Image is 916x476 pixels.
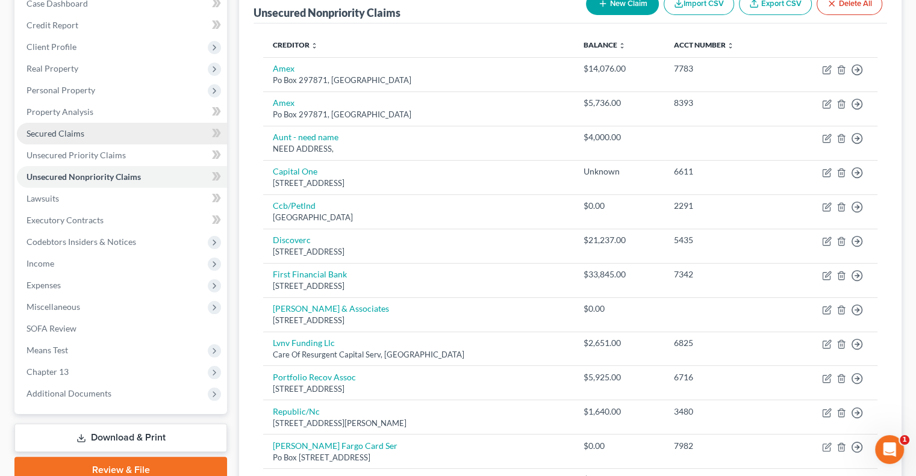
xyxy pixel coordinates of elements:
a: Discoverc [273,235,311,245]
div: [STREET_ADDRESS] [273,383,564,395]
div: Po Box 297871, [GEOGRAPHIC_DATA] [273,75,564,86]
span: Income [26,258,54,268]
span: Credit Report [26,20,78,30]
a: Capital One [273,166,317,176]
a: Unsecured Priority Claims [17,144,227,166]
div: Po Box [STREET_ADDRESS] [273,452,564,463]
i: unfold_more [727,42,734,49]
a: Credit Report [17,14,227,36]
a: Secured Claims [17,123,227,144]
span: Unsecured Nonpriority Claims [26,172,141,182]
a: [PERSON_NAME] Fargo Card Ser [273,440,397,451]
i: unfold_more [311,42,318,49]
div: 8393 [674,97,772,109]
div: 7982 [674,440,772,452]
a: Amex [273,97,294,108]
a: Property Analysis [17,101,227,123]
i: unfold_more [618,42,626,49]
div: $5,736.00 [584,97,655,109]
a: Unsecured Nonpriority Claims [17,166,227,188]
div: $0.00 [584,200,655,212]
div: [STREET_ADDRESS] [273,315,564,326]
div: Unknown [584,165,655,178]
div: [STREET_ADDRESS] [273,280,564,292]
div: NEED ADDRESS, [273,143,564,155]
span: Expenses [26,280,61,290]
span: Secured Claims [26,128,84,138]
a: Portfolio Recov Assoc [273,372,356,382]
a: SOFA Review [17,318,227,339]
span: Chapter 13 [26,366,69,377]
div: 7342 [674,268,772,280]
div: Unsecured Nonpriority Claims [254,5,400,20]
div: $0.00 [584,303,655,315]
a: Ccb/Petlnd [273,200,316,211]
div: 7783 [674,63,772,75]
div: $1,640.00 [584,406,655,418]
span: Means Test [26,345,68,355]
a: Acct Number unfold_more [674,40,734,49]
div: [STREET_ADDRESS][PERSON_NAME] [273,418,564,429]
a: Balance unfold_more [584,40,626,49]
iframe: Intercom live chat [875,435,904,464]
div: 6716 [674,371,772,383]
a: Aunt - need name [273,132,338,142]
div: $33,845.00 [584,268,655,280]
div: Care Of Resurgent Capital Serv, [GEOGRAPHIC_DATA] [273,349,564,360]
a: Lawsuits [17,188,227,209]
a: First Financial Bank [273,269,347,279]
span: Unsecured Priority Claims [26,150,126,160]
span: 1 [900,435,909,445]
div: $2,651.00 [584,337,655,349]
div: $21,237.00 [584,234,655,246]
a: Executory Contracts [17,209,227,231]
div: 2291 [674,200,772,212]
span: Codebtors Insiders & Notices [26,236,136,247]
span: Additional Documents [26,388,111,398]
span: SOFA Review [26,323,76,333]
div: $5,925.00 [584,371,655,383]
span: Lawsuits [26,193,59,203]
span: Client Profile [26,42,76,52]
span: Executory Contracts [26,215,104,225]
div: [STREET_ADDRESS] [273,246,564,258]
a: Amex [273,63,294,73]
a: Republic/Nc [273,406,320,416]
div: $4,000.00 [584,131,655,143]
a: [PERSON_NAME] & Associates [273,303,389,314]
div: $0.00 [584,440,655,452]
div: [STREET_ADDRESS] [273,178,564,189]
div: 6611 [674,165,772,178]
span: Miscellaneous [26,301,80,312]
div: 3480 [674,406,772,418]
div: Po Box 297871, [GEOGRAPHIC_DATA] [273,109,564,120]
span: Property Analysis [26,107,93,117]
div: 6825 [674,337,772,349]
span: Personal Property [26,85,95,95]
span: Real Property [26,63,78,73]
a: Lvnv Funding Llc [273,338,335,348]
div: [GEOGRAPHIC_DATA] [273,212,564,223]
a: Creditor unfold_more [273,40,318,49]
div: 5435 [674,234,772,246]
div: $14,076.00 [584,63,655,75]
a: Download & Print [14,424,227,452]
